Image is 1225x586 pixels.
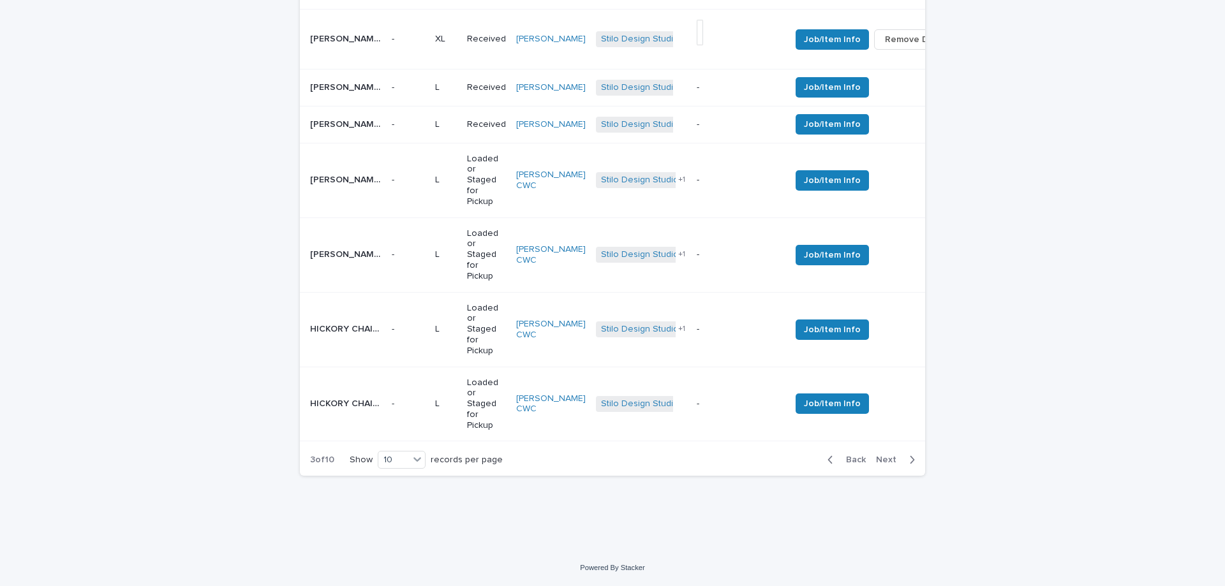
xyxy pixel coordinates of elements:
[310,80,384,93] p: CURREY & COMPANY - 3000-0301 DEANNA RAFFIA NIGHTSTAND | 76998
[310,321,384,335] p: HICKORY CHAIR - PE6722-30 HARRISON SOFA | 68654
[467,303,506,356] p: Loaded or Staged for Pickup
[804,81,861,94] span: Job/Item Info
[467,377,506,431] p: Loaded or Staged for Pickup
[516,119,586,130] a: [PERSON_NAME]
[796,170,869,191] button: Job/Item Info
[435,82,456,93] p: L
[804,249,861,261] span: Job/Item Info
[378,453,409,467] div: 10
[435,175,456,186] p: L
[804,118,861,131] span: Job/Item Info
[601,34,793,45] a: Stilo Design Studio | Inbound Shipment | 25085
[601,249,794,260] a: Stilo Design Studio | Inbound Shipment | 23054
[467,228,506,282] p: Loaded or Staged for Pickup
[804,174,861,187] span: Job/Item Info
[300,367,1039,441] tr: HICKORY CHAIR - PE6722-30 [PERSON_NAME] | 68647HICKORY CHAIR - PE6722-30 [PERSON_NAME] | 68647 -L...
[697,82,780,93] p: -
[796,245,869,265] button: Job/Item Info
[678,176,685,184] span: + 1
[516,319,586,341] a: [PERSON_NAME] CWC
[435,399,456,409] p: L
[697,175,780,186] p: -
[601,399,792,409] a: Stilo Design Studio | Inbound Shipment | 22910
[435,34,456,45] p: XL
[796,393,869,414] button: Job/Item Info
[796,29,869,50] button: Job/Item Info
[467,154,506,207] p: Loaded or Staged for Pickup
[580,564,644,571] a: Powered By Stacker
[817,454,871,465] button: Back
[601,324,772,335] a: Stilo Design Studio | TDC Delivery | 25107
[678,325,685,333] span: + 1
[796,77,869,98] button: Job/Item Info
[796,114,869,135] button: Job/Item Info
[310,172,384,186] p: HANCOCK &MOORE - 7106 RUGBY RECLOINER | 69066
[300,69,1039,106] tr: [PERSON_NAME] & COMPANY - 3000-0301 [PERSON_NAME] RAFFIA NIGHTSTAND | 76998[PERSON_NAME] & COMPAN...
[431,455,503,465] p: records per page
[601,175,794,186] a: Stilo Design Studio | Inbound Shipment | 23054
[467,34,506,45] p: Received
[516,34,586,45] a: [PERSON_NAME]
[300,106,1039,143] tr: [PERSON_NAME] & COMPANY - 3000-0301 [PERSON_NAME] RAFFIA NIGHTSTAND | 76999[PERSON_NAME] & COMPAN...
[392,399,425,409] p: -
[516,244,586,266] a: [PERSON_NAME] CWC
[697,249,780,260] p: -
[796,319,869,340] button: Job/Item Info
[467,119,506,130] p: Received
[300,292,1039,367] tr: HICKORY CHAIR - PE6722-30 [PERSON_NAME] | 68654HICKORY CHAIR - PE6722-30 [PERSON_NAME] | 68654 -L...
[874,29,995,50] button: Remove Damage Check
[435,249,456,260] p: L
[516,393,586,415] a: [PERSON_NAME] CWC
[300,217,1039,292] tr: [PERSON_NAME] &MOORE - 7106 RUGBY RECLOINER | 69067[PERSON_NAME] &MOORE - 7106 RUGBY RECLOINER | ...
[435,119,456,130] p: L
[310,396,384,409] p: HICKORY CHAIR - PE6722-30 HARRISON SOFA | 68647
[804,33,861,46] span: Job/Item Info
[300,444,345,476] p: 3 of 10
[310,117,384,130] p: CURREY & COMPANY - 3000-0301 DEANNA RAFFIA NIGHTSTAND | 76999
[871,454,925,465] button: Next
[392,324,425,335] p: -
[435,324,456,335] p: L
[392,119,425,130] p: -
[300,143,1039,217] tr: [PERSON_NAME] &MOORE - 7106 RUGBY RECLOINER | 69066[PERSON_NAME] &MOORE - 7106 RUGBY RECLOINER | ...
[804,397,861,410] span: Job/Item Info
[697,119,780,130] p: -
[601,82,793,93] a: Stilo Design Studio | Inbound Shipment | 25085
[838,455,866,464] span: Back
[300,10,1039,70] tr: [PERSON_NAME] & COMPANY - 3000-0300 [PERSON_NAME] | 77000[PERSON_NAME] & COMPANY - 3000-0300 [PER...
[310,31,384,45] p: CURREY & COMPANY - 3000-0300 DEANNA RAFFIA CRENDENZA | 77000
[697,399,780,409] p: -
[392,249,425,260] p: -
[885,33,984,46] span: Remove Damage Check
[392,175,425,186] p: -
[697,324,780,335] p: -
[516,82,586,93] a: [PERSON_NAME]
[678,251,685,258] span: + 1
[392,82,425,93] p: -
[876,455,904,464] span: Next
[310,247,384,260] p: HANCOCK &MOORE - 7106 RUGBY RECLOINER | 69067
[601,119,793,130] a: Stilo Design Studio | Inbound Shipment | 25085
[804,323,861,336] span: Job/Item Info
[516,170,586,191] a: [PERSON_NAME] CWC
[350,455,373,465] p: Show
[467,82,506,93] p: Received
[392,34,425,45] p: -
